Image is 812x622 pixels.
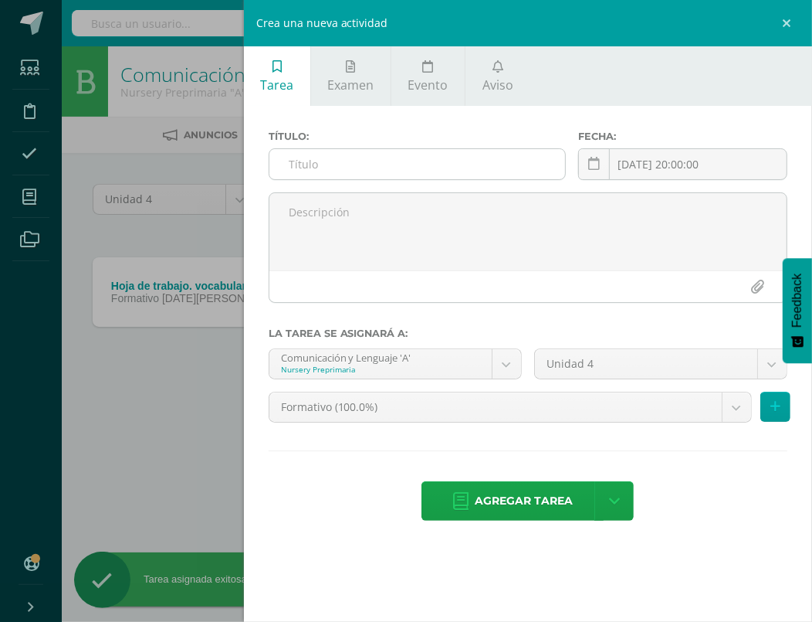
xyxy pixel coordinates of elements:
[327,76,374,93] span: Examen
[269,393,751,422] a: Formativo (100.0%)
[535,349,787,379] a: Unidad 4
[311,46,391,106] a: Examen
[391,46,465,106] a: Evento
[465,46,529,106] a: Aviso
[281,393,710,422] span: Formativo (100.0%)
[269,131,567,142] label: Título:
[281,349,480,364] div: Comunicación y Lenguaje 'A'
[579,149,787,179] input: Fecha de entrega
[269,349,521,379] a: Comunicación y Lenguaje 'A'Nursery Preprimaria
[790,274,804,328] span: Feedback
[482,76,513,93] span: Aviso
[269,328,787,339] label: La tarea se asignará a:
[546,349,746,379] span: Unidad 4
[281,364,480,375] div: Nursery Preprimaria
[783,258,812,363] button: Feedback - Mostrar encuesta
[269,149,566,179] input: Título
[475,482,573,520] span: Agregar tarea
[260,76,293,93] span: Tarea
[244,46,310,106] a: Tarea
[578,131,787,142] label: Fecha:
[408,76,448,93] span: Evento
